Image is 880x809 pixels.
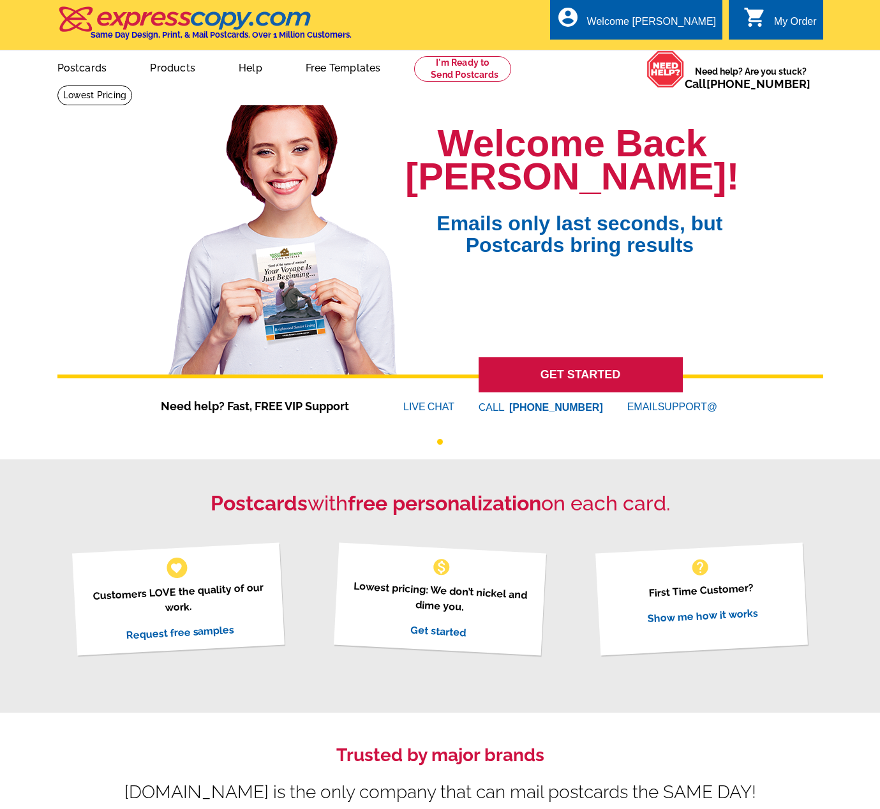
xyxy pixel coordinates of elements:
i: account_circle [556,6,579,29]
a: Help [218,52,283,82]
span: Need help? Fast, FREE VIP Support [161,397,365,415]
a: Same Day Design, Print, & Mail Postcards. Over 1 Million Customers. [57,15,352,40]
span: Need help? Are you stuck? [685,65,817,91]
h3: Trusted by major brands [57,745,823,766]
div: My Order [774,16,817,34]
p: Customers LOVE the quality of our work. [88,579,269,620]
h1: Welcome Back [PERSON_NAME]! [405,127,739,193]
a: LIVECHAT [403,401,454,412]
img: welcome-back-logged-in.png [161,95,405,375]
a: Free Templates [285,52,401,82]
div: [DOMAIN_NAME] is the only company that can mail postcards the SAME DAY! [57,785,823,800]
strong: free personalization [348,491,541,515]
a: Show me how it works [647,607,758,625]
span: Emails only last seconds, but Postcards bring results [420,193,739,256]
span: Call [685,77,810,91]
span: monetization_on [431,557,452,577]
p: First Time Customer? [611,578,791,603]
a: Postcards [37,52,128,82]
strong: Postcards [211,491,308,515]
button: 1 of 1 [437,439,443,445]
a: GET STARTED [479,357,683,392]
i: shopping_cart [743,6,766,29]
a: Request free samples [126,623,235,641]
span: favorite [170,561,183,574]
a: Get started [410,623,466,639]
p: Lowest pricing: We don’t nickel and dime you. [350,578,530,618]
div: Welcome [PERSON_NAME] [587,16,716,34]
a: Products [130,52,216,82]
img: help [646,50,685,88]
a: shopping_cart My Order [743,14,817,30]
h4: Same Day Design, Print, & Mail Postcards. Over 1 Million Customers. [91,30,352,40]
a: [PHONE_NUMBER] [706,77,810,91]
font: LIVE [403,399,428,415]
span: help [690,557,710,577]
font: SUPPORT@ [658,399,719,415]
h2: with on each card. [57,491,823,516]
